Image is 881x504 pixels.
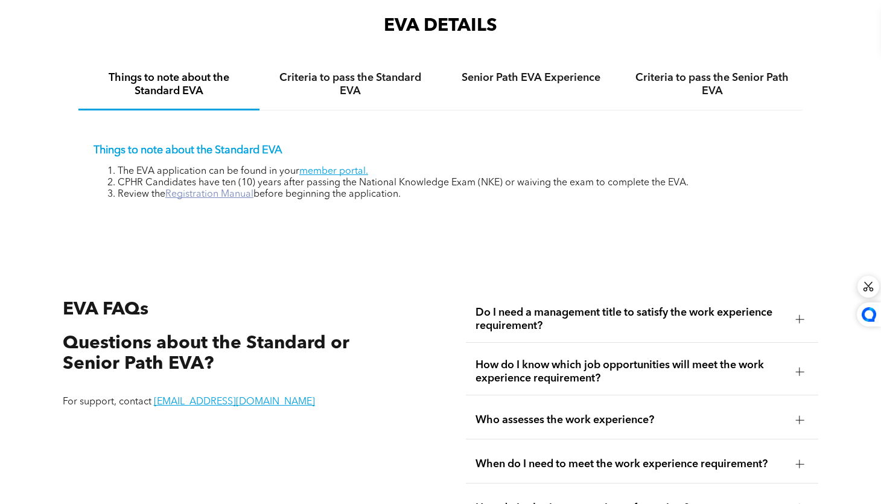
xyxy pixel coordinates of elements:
[118,166,787,177] li: The EVA application can be found in your
[451,71,611,85] h4: Senior Path EVA Experience
[63,334,349,374] span: Questions about the Standard or Senior Path EVA?
[475,413,786,427] span: Who assesses the work experience?
[154,397,315,407] a: [EMAIL_ADDRESS][DOMAIN_NAME]
[475,306,786,333] span: Do I need a management title to satisfy the work experience requirement?
[165,190,253,199] a: Registration Manual
[89,71,249,98] h4: Things to note about the Standard EVA
[632,71,792,98] h4: Criteria to pass the Senior Path EVA
[118,177,787,189] li: CPHR Candidates have ten (10) years after passing the National Knowledge Exam (NKE) or waiving th...
[384,17,497,35] span: EVA DETAILS
[270,71,430,98] h4: Criteria to pass the Standard EVA
[63,301,148,319] span: EVA FAQs
[63,397,151,407] span: For support, contact
[118,189,787,200] li: Review the before beginning the application.
[475,458,786,471] span: When do I need to meet the work experience requirement?
[299,167,368,176] a: member portal.
[475,359,786,385] span: How do I know which job opportunities will meet the work experience requirement?
[94,144,787,157] p: Things to note about the Standard EVA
